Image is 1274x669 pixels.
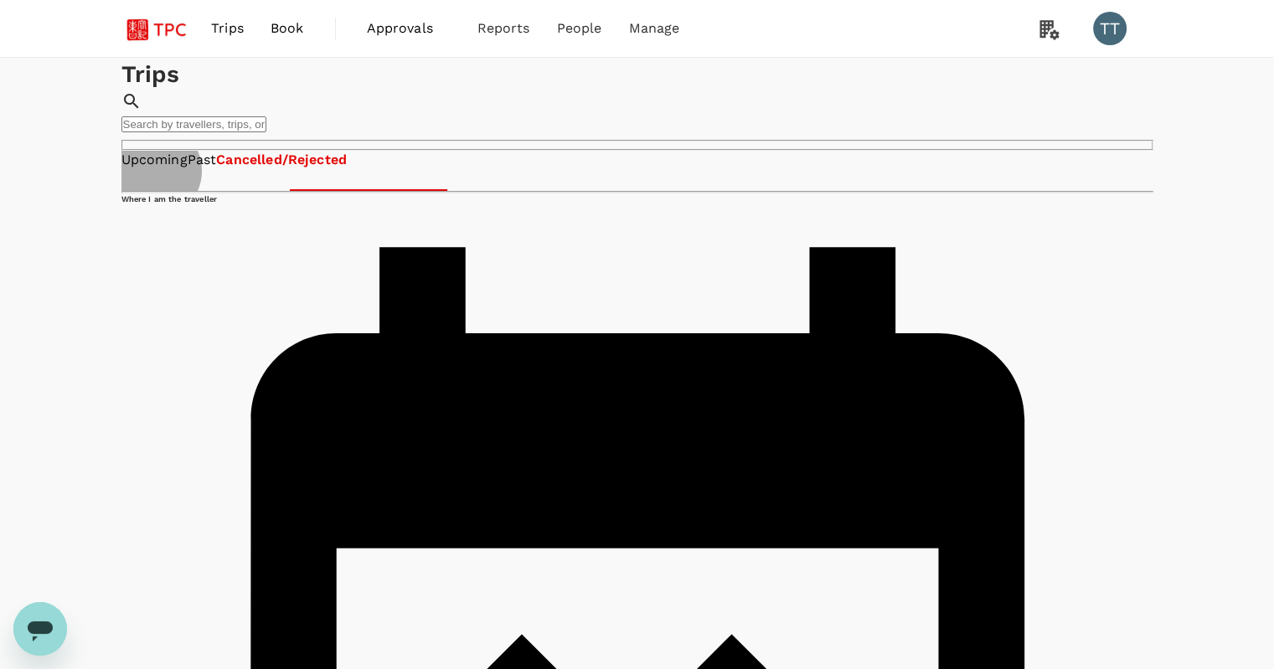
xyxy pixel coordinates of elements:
div: TT [1093,12,1127,45]
span: Manage [628,18,679,39]
span: Approvals [367,18,451,39]
span: People [557,18,602,39]
span: Trips [211,18,244,39]
span: Book [271,18,304,39]
img: Tsao Pao Chee Group Pte Ltd [121,10,199,47]
iframe: Button to launch messaging window [13,602,67,656]
span: Reports [477,18,530,39]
